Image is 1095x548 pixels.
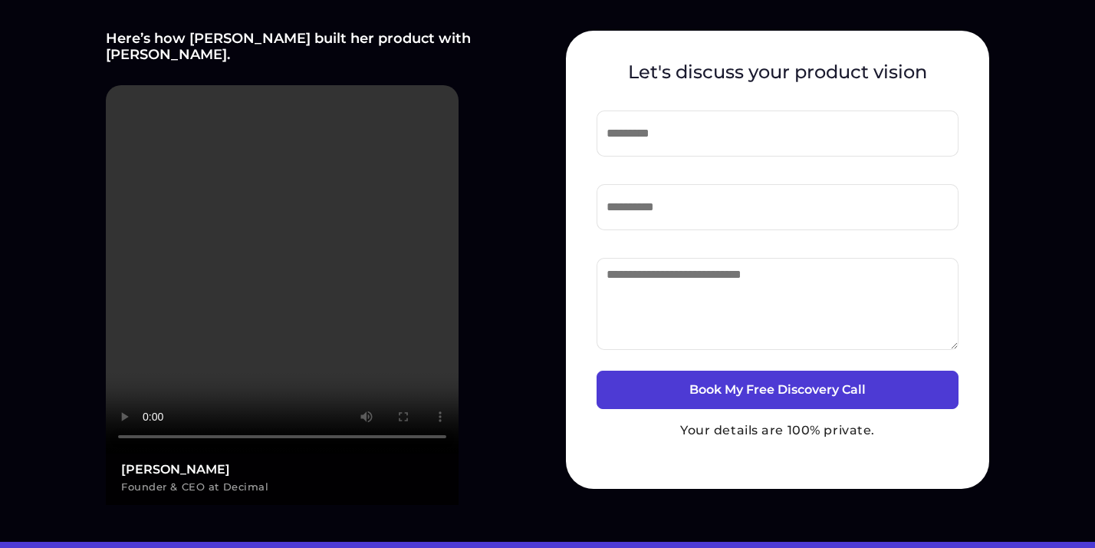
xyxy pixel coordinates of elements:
h4: Here’s how [PERSON_NAME] built her product with [PERSON_NAME]. [106,31,529,62]
p: Founder & CEO at Decimal [121,477,443,496]
h3: [PERSON_NAME] [121,463,443,477]
button: Book My Free Discovery Call [597,371,959,409]
p: Your details are 100% private. [597,421,959,440]
h4: Let's discuss your product vision [597,61,959,83]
